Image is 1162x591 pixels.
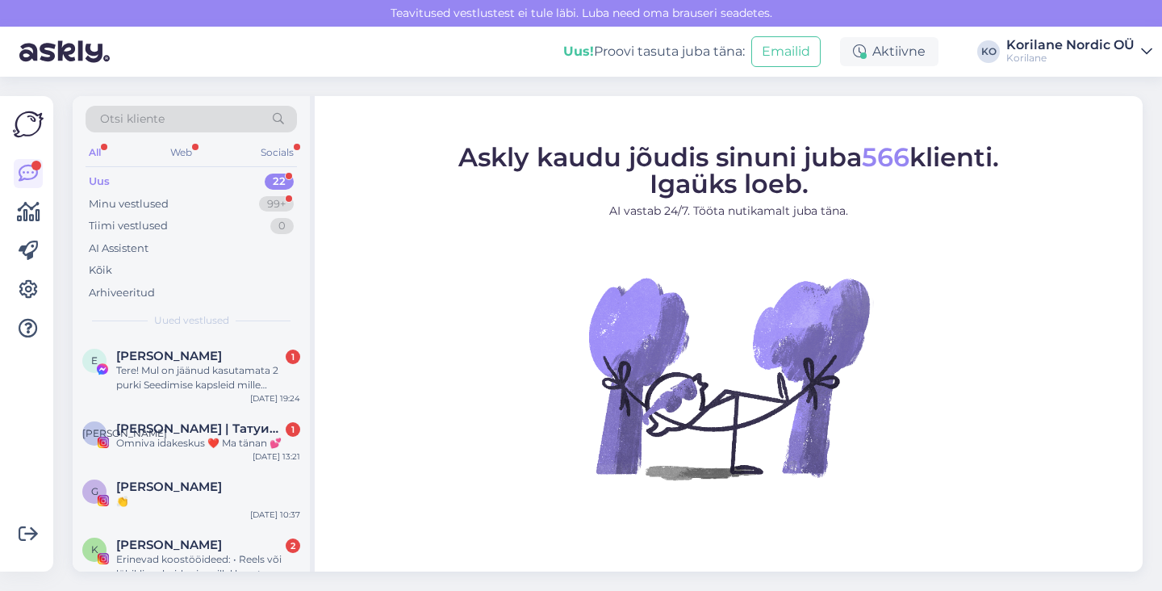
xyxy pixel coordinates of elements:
[100,111,165,128] span: Otsi kliente
[862,141,909,173] span: 566
[250,392,300,404] div: [DATE] 19:24
[265,174,294,190] div: 22
[116,349,222,363] span: Elle Klein
[458,141,999,199] span: Askly kaudu jõudis sinuni juba klienti. Igaüks loeb.
[751,36,821,67] button: Emailid
[840,37,938,66] div: Aktiivne
[1006,52,1135,65] div: Korilane
[286,350,300,364] div: 1
[286,422,300,437] div: 1
[89,262,112,279] div: Kõik
[13,109,44,140] img: Askly Logo
[250,509,300,521] div: [DATE] 10:37
[116,494,300,509] div: 👏
[116,538,222,552] span: Kristina Karu
[86,142,104,163] div: All
[1006,39,1152,65] a: Korilane Nordic OÜKorilane
[563,42,745,61] div: Proovi tasuta juba täna:
[257,142,297,163] div: Socials
[89,218,168,234] div: Tiimi vestlused
[89,241,148,257] div: AI Assistent
[253,451,300,463] div: [DATE] 13:21
[458,203,999,220] p: AI vastab 24/7. Tööta nutikamalt juba täna.
[82,427,167,439] span: [PERSON_NAME]
[116,552,300,581] div: Erinevad koostööideed: • Reels või lühiklipp: kuidas ja millal kasutan Korilase tooteid oma igapä...
[563,44,594,59] b: Uus!
[583,233,874,523] img: No Chat active
[116,421,284,436] span: АЛИНА | Татуированная мама, специалист по анализу рисунка
[259,196,294,212] div: 99+
[116,436,300,451] div: Omniva idakeskus ❤️ Ma tänan 💕
[89,174,110,190] div: Uus
[89,196,169,212] div: Minu vestlused
[89,285,155,301] div: Arhiveeritud
[1006,39,1135,52] div: Korilane Nordic OÜ
[91,543,98,555] span: K
[286,539,300,553] div: 2
[91,354,98,367] span: E
[270,218,294,234] div: 0
[167,142,195,163] div: Web
[154,313,229,328] span: Uued vestlused
[116,480,222,494] span: Gertu T
[116,363,300,392] div: Tere! Mul on jäänud kasutamata 2 purki Seedimise kapsleid mille lõpptähtaeg oli [DATE]. Kas neid ...
[977,40,1000,63] div: KO
[91,485,98,497] span: G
